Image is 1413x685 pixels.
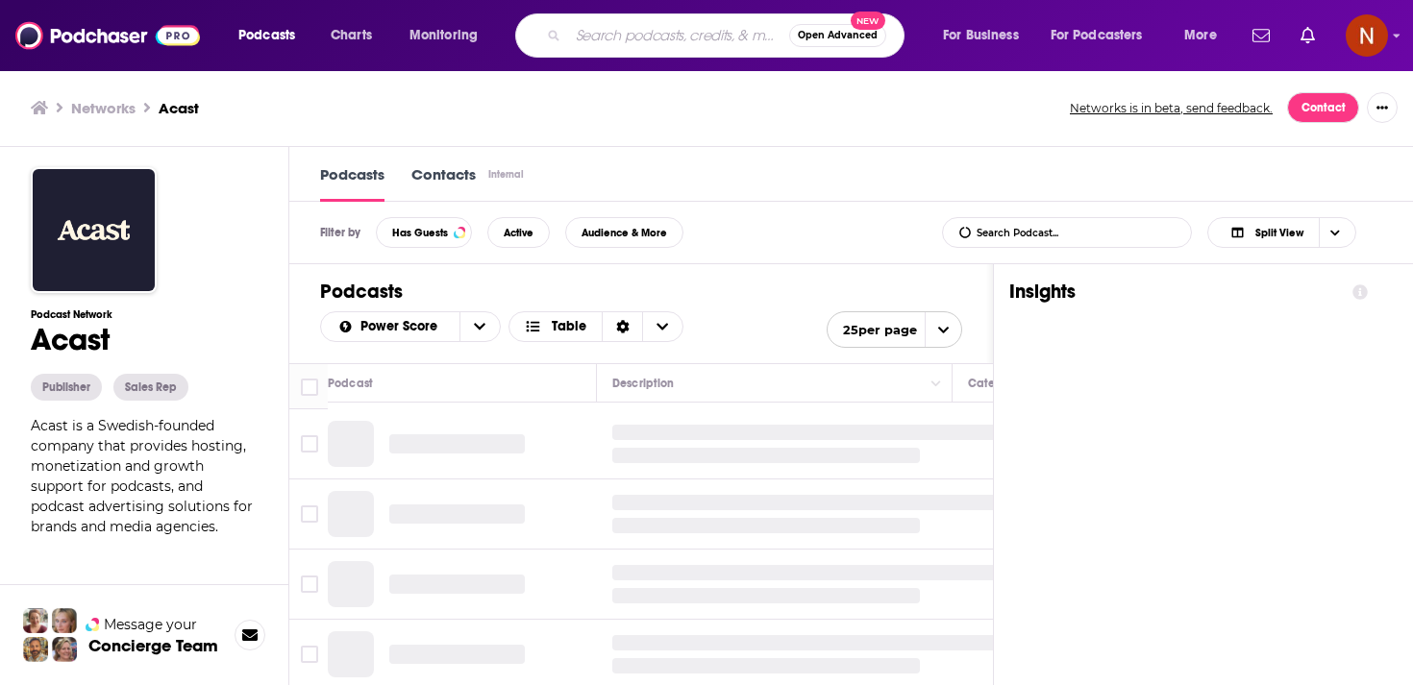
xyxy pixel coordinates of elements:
div: Description [612,372,674,395]
button: Choose View [1207,217,1356,248]
button: open menu [827,311,962,348]
h2: Choose View [1207,217,1382,248]
h3: Concierge Team [88,636,218,655]
div: Sort Direction [602,312,642,341]
span: Has Guests [392,228,448,238]
button: open menu [930,20,1043,51]
a: Acast [159,99,199,117]
a: Contact [1287,92,1359,123]
input: Search podcasts, credits, & more... [568,20,789,51]
span: Audience & More [582,228,667,238]
img: Sydney Profile [23,608,48,633]
button: open menu [225,20,320,51]
div: Podcast [328,372,373,395]
img: Podchaser - Follow, Share and Rate Podcasts [15,17,200,54]
span: For Podcasters [1051,22,1143,49]
button: Sales Rep [113,374,188,401]
button: Show More Button [1367,92,1398,123]
button: Has Guests [376,217,472,248]
span: New [851,12,885,30]
button: Column Actions [925,373,948,396]
span: Toggle select row [301,435,318,453]
h1: Acast [31,321,258,358]
img: Jon Profile [23,637,48,662]
h1: Insights [1009,280,1337,304]
span: 25 per page [828,315,917,345]
span: More [1184,22,1217,49]
span: Split View [1255,228,1303,238]
span: For Business [943,22,1019,49]
span: Charts [331,22,372,49]
button: open menu [459,312,500,341]
button: Open AdvancedNew [789,24,886,47]
span: Logged in as AdelNBM [1346,14,1388,57]
div: Internal [488,168,524,181]
span: Acast is a Swedish-founded company that provides hosting, monetization and growth support for pod... [31,417,253,535]
img: Jules Profile [52,608,77,633]
h2: Choose List sort [320,311,501,342]
button: open menu [396,20,503,51]
a: ContactsInternal [411,165,527,202]
h3: Filter by [320,226,360,239]
button: Networks is in beta, send feedback. [1063,100,1279,116]
button: open menu [1038,20,1171,51]
span: Active [504,228,533,238]
button: Show profile menu [1346,14,1388,57]
button: open menu [321,320,459,333]
span: Toggle select row [301,575,318,593]
span: Table [552,320,586,333]
h3: Podcast Network [31,308,258,321]
img: Barbara Profile [52,637,77,662]
img: User Profile [1346,14,1388,57]
h1: Podcasts [320,280,962,304]
div: Categories [968,372,1028,395]
a: Charts [318,20,384,51]
button: Choose View [508,311,684,342]
span: Toggle select row [301,505,318,523]
button: Audience & More [565,217,683,248]
span: Power Score [360,320,444,333]
span: Toggle select row [301,646,318,663]
img: Acast logo [31,167,157,293]
a: Show notifications dropdown [1245,19,1277,52]
div: Search podcasts, credits, & more... [533,13,923,58]
a: Podcasts [320,165,384,202]
button: Publisher [31,374,102,401]
span: Open Advanced [798,31,878,40]
a: Show notifications dropdown [1293,19,1323,52]
button: open menu [1171,20,1241,51]
a: Networks [71,99,136,117]
span: Podcasts [238,22,295,49]
span: Monitoring [409,22,478,49]
button: Active [487,217,550,248]
span: Message your [104,615,197,634]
